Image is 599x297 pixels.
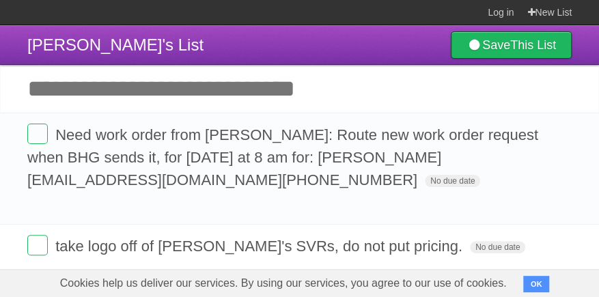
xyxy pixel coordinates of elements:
button: OK [523,276,550,292]
label: Done [27,124,48,144]
a: SaveThis List [451,31,572,59]
span: No due date [425,175,480,187]
b: This List [510,38,556,52]
span: Cookies help us deliver our services. By using our services, you agree to our use of cookies. [46,270,520,297]
span: take logo off of [PERSON_NAME]'s SVRs, do not put pricing. [55,238,466,255]
span: Need work order from [PERSON_NAME]: Route new work order request when BHG sends it, for [DATE] at... [27,126,538,188]
label: Done [27,235,48,255]
span: No due date [470,241,525,253]
span: [PERSON_NAME]'s List [27,36,204,54]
